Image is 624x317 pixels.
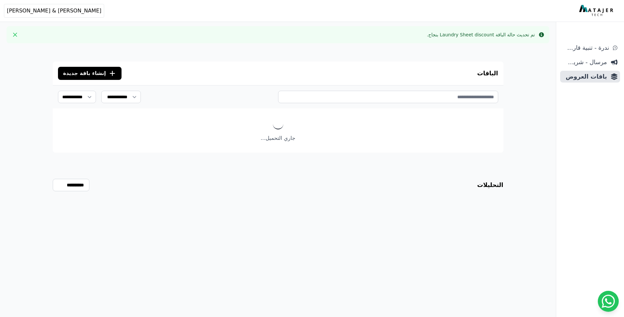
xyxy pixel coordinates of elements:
button: إنشاء باقة جديدة [58,67,122,80]
span: باقات العروض [563,72,607,81]
p: جاري التحميل... [53,134,503,142]
button: Close [10,29,20,40]
button: [PERSON_NAME] & [PERSON_NAME] [4,4,104,18]
span: مرسال - شريط دعاية [563,58,607,67]
span: إنشاء باقة جديدة [63,69,106,77]
div: تم تحديث حالة الباقة Laundry Sheet discount بنجاح. [427,31,535,38]
img: MatajerTech Logo [579,5,615,17]
span: ندرة - تنبية قارب علي النفاذ [563,43,609,52]
h3: الباقات [477,69,498,78]
span: [PERSON_NAME] & [PERSON_NAME] [7,7,101,15]
h3: التحليلات [477,180,503,190]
